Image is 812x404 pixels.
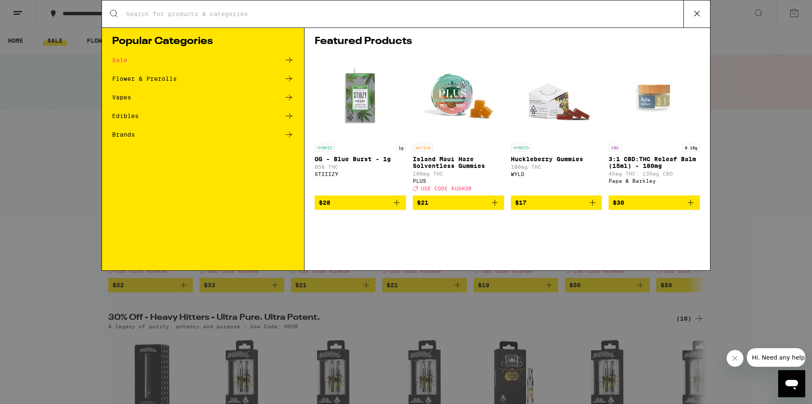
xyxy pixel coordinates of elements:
img: PLUS - Island Maui Haze Solventless Gummies [416,55,501,140]
p: 1g [396,144,406,151]
button: Add to bag [413,195,504,210]
h1: Popular Categories [112,36,294,47]
a: Open page for 3:1 CBD:THC Releaf Balm (15ml) - 180mg from Papa & Barkley [609,55,700,195]
a: Flower & Prerolls [112,74,294,84]
span: $21 [417,199,428,206]
span: $30 [613,199,624,206]
input: Search for products & categories [126,10,683,18]
iframe: Message from company [747,348,805,367]
div: STIIIZY [315,171,406,177]
div: Flower & Prerolls [112,76,177,82]
div: WYLD [511,171,602,177]
p: HYBRID [315,144,335,151]
p: SATIVA [413,144,433,151]
p: Huckleberry Gummies [511,156,602,162]
p: 100mg THC [511,164,602,170]
button: Add to bag [609,195,700,210]
div: Vapes [112,94,131,100]
div: Edibles [112,113,139,119]
span: $28 [319,199,330,206]
h1: Featured Products [315,36,700,47]
p: OG - Blue Burst - 1g [315,156,406,162]
img: STIIIZY - OG - Blue Burst - 1g [318,55,403,140]
a: Sale [112,55,294,65]
iframe: Button to launch messaging window [778,370,805,397]
p: 100mg THC [413,171,504,176]
a: Edibles [112,111,294,121]
iframe: Close message [727,350,743,367]
p: Island Maui Haze Solventless Gummies [413,156,504,169]
span: $17 [515,199,527,206]
p: 45mg THC: 135mg CBD [609,171,700,176]
a: Open page for Huckleberry Gummies from WYLD [511,55,602,195]
button: Add to bag [511,195,602,210]
a: Vapes [112,92,294,102]
img: WYLD - Huckleberry Gummies [514,55,598,140]
p: 85% THC [315,164,406,170]
div: PLUS [413,178,504,184]
p: CBD [609,144,621,151]
a: Brands [112,129,294,140]
span: USE CODE KUSH30 [421,186,472,191]
span: Hi. Need any help? [5,6,61,13]
img: Papa & Barkley - 3:1 CBD:THC Releaf Balm (15ml) - 180mg [612,55,697,140]
p: HYBRID [511,144,531,151]
div: Papa & Barkley [609,178,700,184]
p: 3:1 CBD:THC Releaf Balm (15ml) - 180mg [609,156,700,169]
button: Add to bag [315,195,406,210]
div: Brands [112,132,135,137]
p: 0.18g [682,144,700,151]
a: Open page for OG - Blue Burst - 1g from STIIIZY [315,55,406,195]
div: Sale [112,57,127,63]
a: Open page for Island Maui Haze Solventless Gummies from PLUS [413,55,504,195]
